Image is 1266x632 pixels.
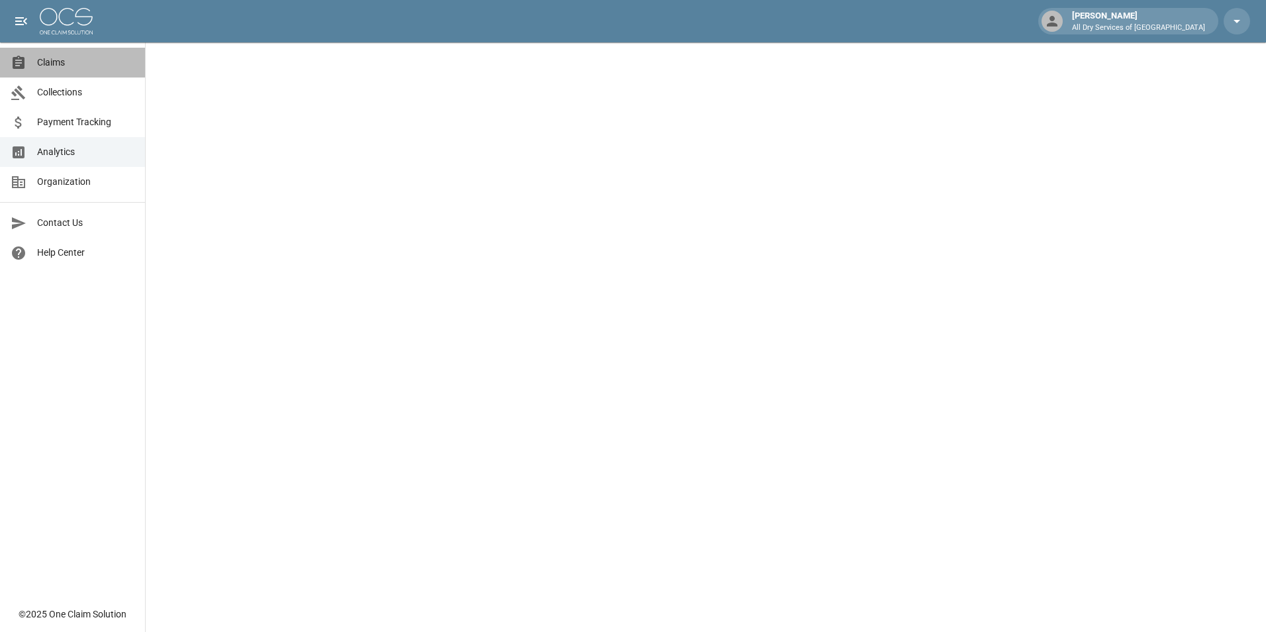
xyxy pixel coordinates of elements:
[1067,9,1210,33] div: [PERSON_NAME]
[37,115,134,129] span: Payment Tracking
[1072,23,1205,34] p: All Dry Services of [GEOGRAPHIC_DATA]
[40,8,93,34] img: ocs-logo-white-transparent.png
[37,175,134,189] span: Organization
[146,42,1266,628] iframe: Embedded Dashboard
[19,607,126,621] div: © 2025 One Claim Solution
[37,145,134,159] span: Analytics
[37,85,134,99] span: Collections
[8,8,34,34] button: open drawer
[37,246,134,260] span: Help Center
[37,56,134,70] span: Claims
[37,216,134,230] span: Contact Us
